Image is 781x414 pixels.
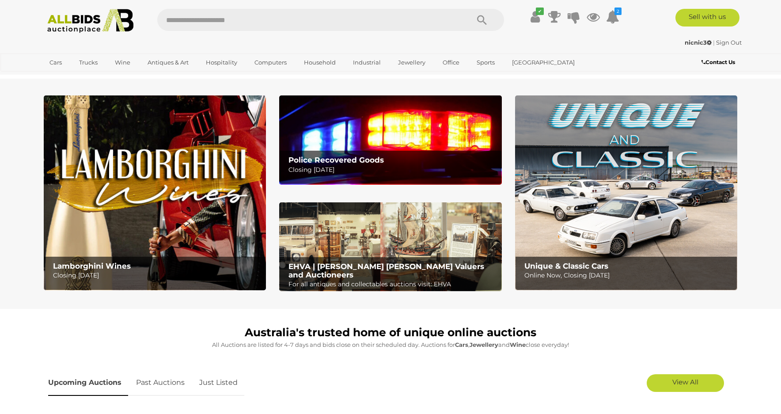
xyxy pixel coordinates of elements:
[42,9,138,33] img: Allbids.com.au
[53,262,131,270] b: Lamborghini Wines
[506,55,580,70] a: [GEOGRAPHIC_DATA]
[109,55,136,70] a: Wine
[392,55,431,70] a: Jewellery
[193,370,244,396] a: Just Listed
[524,270,732,281] p: Online Now, Closing [DATE]
[471,55,500,70] a: Sports
[142,55,194,70] a: Antiques & Art
[455,341,468,348] strong: Cars
[528,9,542,25] a: ✔
[249,55,292,70] a: Computers
[200,55,243,70] a: Hospitality
[606,9,619,25] a: 2
[48,370,128,396] a: Upcoming Auctions
[288,156,384,164] b: Police Recovered Goods
[279,95,501,184] a: Police Recovered Goods Police Recovered Goods Closing [DATE]
[298,55,341,70] a: Household
[701,59,735,65] b: Contact Us
[713,39,715,46] span: |
[685,39,712,46] strong: nicnic3
[536,8,544,15] i: ✔
[288,279,497,290] p: For all antiques and collectables auctions visit: EHVA
[48,327,733,339] h1: Australia's trusted home of unique online auctions
[48,340,733,350] p: All Auctions are listed for 4-7 days and bids close on their scheduled day. Auctions for , and cl...
[44,55,68,70] a: Cars
[647,374,724,392] a: View All
[288,164,497,175] p: Closing [DATE]
[701,57,737,67] a: Contact Us
[470,341,498,348] strong: Jewellery
[510,341,526,348] strong: Wine
[279,95,501,184] img: Police Recovered Goods
[53,270,261,281] p: Closing [DATE]
[437,55,465,70] a: Office
[44,95,266,290] img: Lamborghini Wines
[515,95,737,290] img: Unique & Classic Cars
[524,262,608,270] b: Unique & Classic Cars
[129,370,191,396] a: Past Auctions
[675,9,739,27] a: Sell with us
[672,378,698,386] span: View All
[279,202,501,292] a: EHVA | Evans Hastings Valuers and Auctioneers EHVA | [PERSON_NAME] [PERSON_NAME] Valuers and Auct...
[44,95,266,290] a: Lamborghini Wines Lamborghini Wines Closing [DATE]
[460,9,504,31] button: Search
[685,39,713,46] a: nicnic3
[716,39,742,46] a: Sign Out
[279,202,501,292] img: EHVA | Evans Hastings Valuers and Auctioneers
[347,55,387,70] a: Industrial
[73,55,103,70] a: Trucks
[614,8,622,15] i: 2
[515,95,737,290] a: Unique & Classic Cars Unique & Classic Cars Online Now, Closing [DATE]
[288,262,484,279] b: EHVA | [PERSON_NAME] [PERSON_NAME] Valuers and Auctioneers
